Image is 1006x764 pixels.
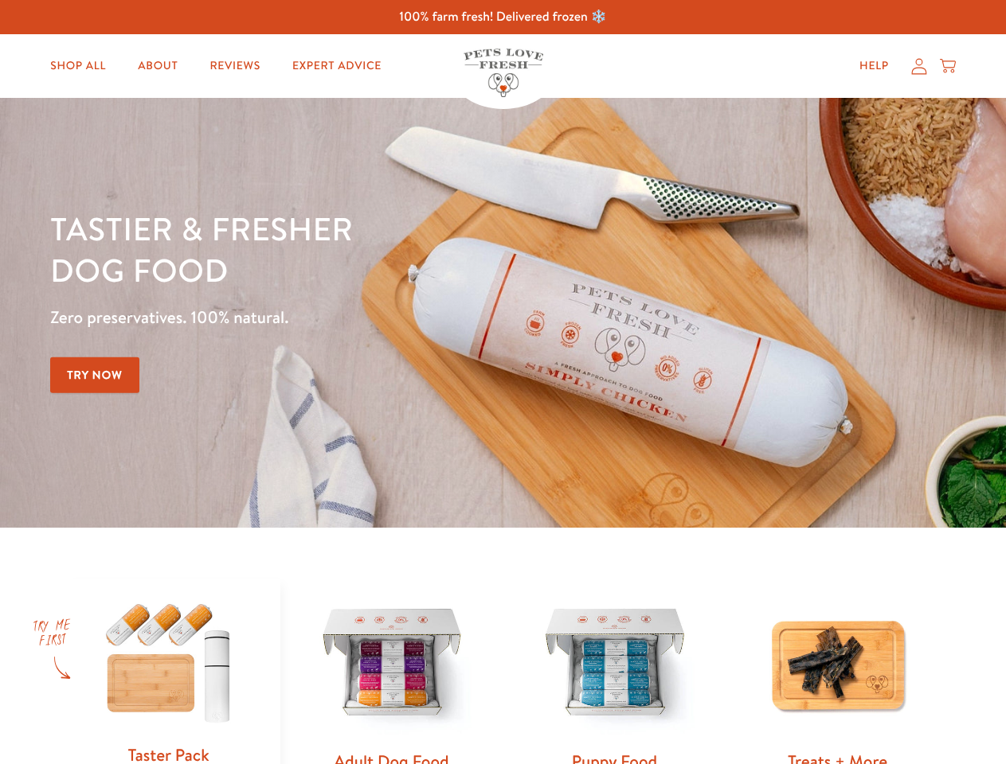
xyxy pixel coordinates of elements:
a: Reviews [197,50,272,82]
h1: Tastier & fresher dog food [50,208,654,290]
img: Pets Love Fresh [464,49,543,97]
p: Zero preservatives. 100% natural. [50,303,654,332]
a: Shop All [37,50,119,82]
a: Try Now [50,357,139,393]
a: About [125,50,190,82]
a: Expert Advice [280,50,394,82]
a: Help [847,50,902,82]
